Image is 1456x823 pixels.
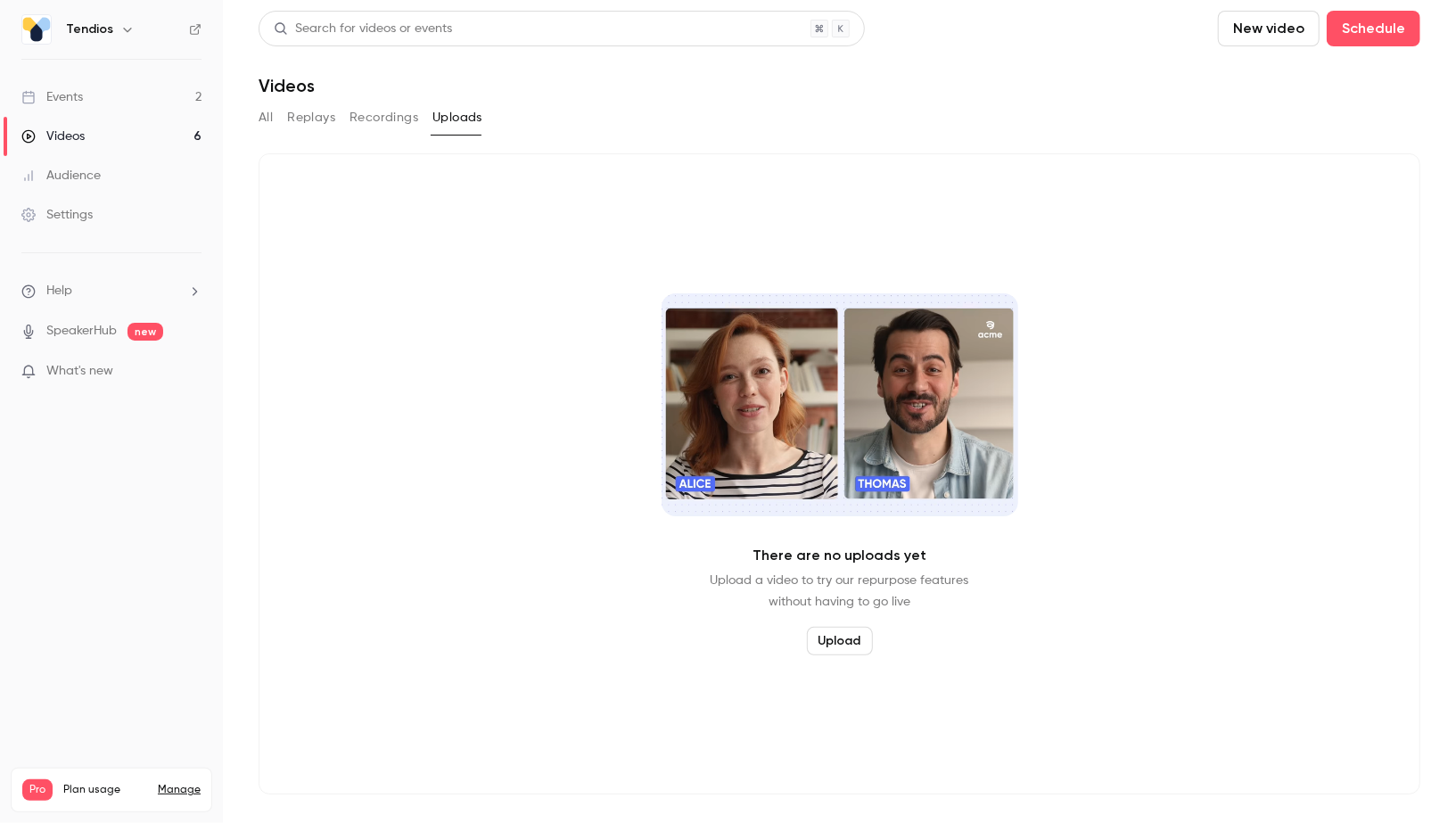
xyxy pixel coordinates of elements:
[1327,11,1420,46] button: Schedule
[259,75,315,96] h1: Videos
[711,570,969,613] p: Upload a video to try our repurpose features without having to go live
[22,15,51,44] img: Tendios
[22,779,53,801] span: Pro
[21,206,93,224] div: Settings
[128,323,163,341] span: new
[21,167,101,185] div: Audience
[350,103,418,132] button: Recordings
[66,21,113,38] h6: Tendios
[46,322,117,341] a: SpeakerHub
[46,282,72,300] span: Help
[287,103,335,132] button: Replays
[259,103,273,132] button: All
[21,128,85,145] div: Videos
[274,20,452,38] div: Search for videos or events
[21,88,83,106] div: Events
[259,11,1420,812] section: Videos
[158,783,201,797] a: Manage
[46,362,113,381] span: What's new
[807,627,873,655] button: Upload
[180,364,202,380] iframe: Noticeable Trigger
[21,282,202,300] li: help-dropdown-opener
[432,103,482,132] button: Uploads
[63,783,147,797] span: Plan usage
[753,545,926,566] p: There are no uploads yet
[1218,11,1320,46] button: New video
